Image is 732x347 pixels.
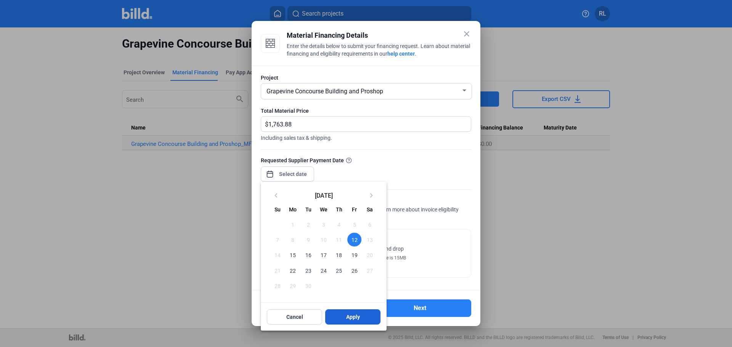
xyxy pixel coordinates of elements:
button: September 29, 2025 [285,278,300,293]
button: Cancel [267,309,322,325]
span: 6 [363,217,377,231]
span: 7 [271,233,284,246]
span: 24 [317,264,331,277]
button: September 2, 2025 [301,217,316,232]
mat-icon: keyboard_arrow_right [367,191,376,200]
button: September 19, 2025 [347,247,362,262]
span: 2 [302,217,315,231]
span: Cancel [286,313,303,321]
button: September 18, 2025 [331,247,347,262]
span: 15 [286,248,300,262]
button: September 21, 2025 [270,263,285,278]
span: 13 [363,233,377,246]
span: [DATE] [284,192,364,198]
button: September 5, 2025 [347,217,362,232]
span: 9 [302,233,315,246]
button: September 10, 2025 [316,232,331,247]
span: 3 [317,217,331,231]
span: 23 [302,264,315,277]
span: 28 [271,279,284,293]
span: 5 [347,217,361,231]
span: 30 [302,279,315,293]
span: 25 [332,264,346,277]
button: September 24, 2025 [316,263,331,278]
span: 14 [271,248,284,262]
button: September 1, 2025 [285,217,300,232]
span: Su [274,206,281,213]
span: 18 [332,248,346,262]
span: 27 [363,264,377,277]
span: Tu [305,206,311,213]
span: 17 [317,248,331,262]
span: Sa [367,206,373,213]
button: September 16, 2025 [301,247,316,262]
span: 21 [271,264,284,277]
span: 20 [363,248,377,262]
button: September 15, 2025 [285,247,300,262]
span: 8 [286,233,300,246]
button: September 11, 2025 [331,232,347,247]
button: September 12, 2025 [347,232,362,247]
span: Th [336,206,342,213]
span: Apply [346,313,360,321]
span: 19 [347,248,361,262]
button: September 7, 2025 [270,232,285,247]
button: September 26, 2025 [347,263,362,278]
mat-icon: keyboard_arrow_left [271,191,281,200]
button: September 22, 2025 [285,263,300,278]
button: September 28, 2025 [270,278,285,293]
button: Apply [325,309,380,325]
button: September 17, 2025 [316,247,331,262]
button: September 13, 2025 [362,232,377,247]
span: 22 [286,264,300,277]
button: September 8, 2025 [285,232,300,247]
button: September 4, 2025 [331,217,347,232]
span: 29 [286,279,300,293]
span: 16 [302,248,315,262]
button: September 3, 2025 [316,217,331,232]
button: September 9, 2025 [301,232,316,247]
span: 1 [286,217,300,231]
button: September 27, 2025 [362,263,377,278]
span: 26 [347,264,361,277]
span: 10 [317,233,331,246]
button: September 25, 2025 [331,263,347,278]
span: 11 [332,233,346,246]
span: 4 [332,217,346,231]
button: September 23, 2025 [301,263,316,278]
span: 12 [347,233,361,246]
button: September 20, 2025 [362,247,377,262]
span: Mo [289,206,297,213]
span: We [320,206,327,213]
button: September 14, 2025 [270,247,285,262]
button: September 6, 2025 [362,217,377,232]
button: September 30, 2025 [301,278,316,293]
span: Fr [352,206,357,213]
